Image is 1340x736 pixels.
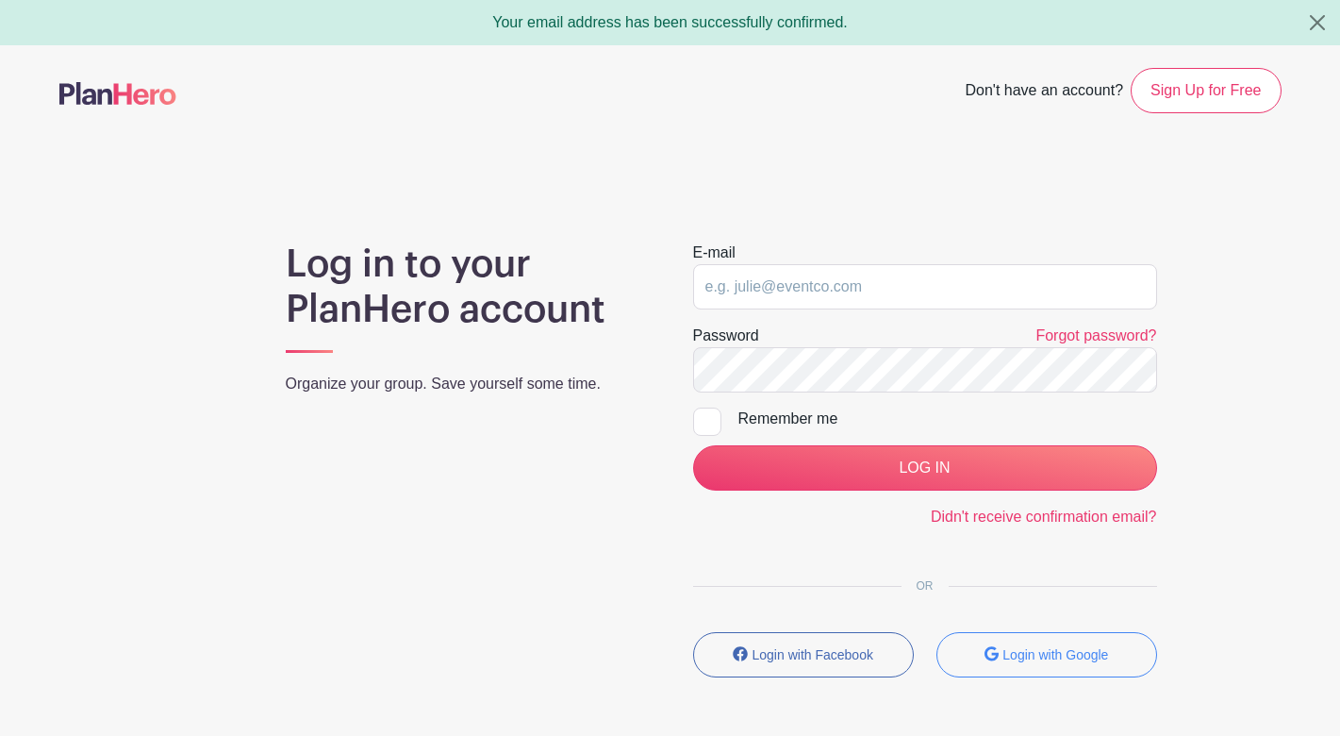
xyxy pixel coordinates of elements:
[693,264,1157,309] input: e.g. julie@eventco.com
[753,647,873,662] small: Login with Facebook
[738,408,1157,430] div: Remember me
[693,325,759,347] label: Password
[1035,327,1156,343] a: Forgot password?
[931,509,1157,525] a: Didn't receive confirmation email?
[286,242,648,332] h1: Log in to your PlanHero account
[693,632,914,677] button: Login with Facebook
[693,445,1157,491] input: LOG IN
[1131,68,1281,113] a: Sign Up for Free
[902,579,949,593] span: OR
[1002,647,1108,662] small: Login with Google
[965,72,1123,113] span: Don't have an account?
[59,82,176,105] img: logo-507f7623f17ff9eddc593b1ce0a138ce2505c220e1c5a4e2b4648c50719b7d32.svg
[693,242,736,264] label: E-mail
[936,632,1157,677] button: Login with Google
[286,373,648,395] p: Organize your group. Save yourself some time.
